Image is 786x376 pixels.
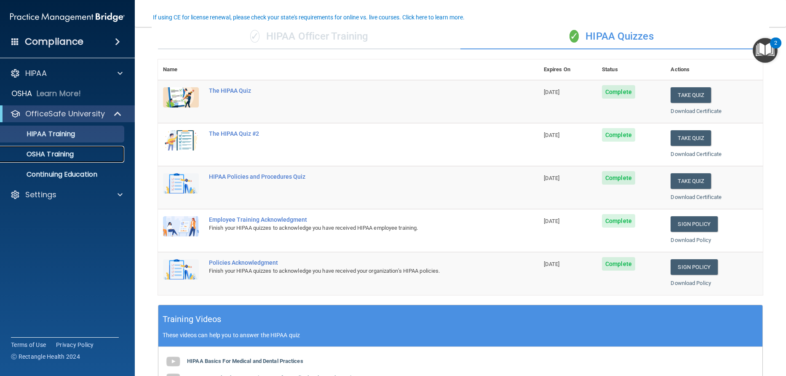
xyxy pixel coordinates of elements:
[544,132,560,138] span: [DATE]
[209,87,497,94] div: The HIPAA Quiz
[544,175,560,181] span: [DATE]
[209,216,497,223] div: Employee Training Acknowledgment
[753,38,778,63] button: Open Resource Center, 2 new notifications
[539,59,597,80] th: Expires On
[460,24,763,49] div: HIPAA Quizzes
[597,59,666,80] th: Status
[56,341,94,349] a: Privacy Policy
[671,237,711,243] a: Download Policy
[163,312,222,327] h5: Training Videos
[544,261,560,267] span: [DATE]
[163,332,758,338] p: These videos can help you to answer the HIPAA quiz
[602,257,635,271] span: Complete
[671,151,722,157] a: Download Certificate
[671,87,711,103] button: Take Quiz
[158,59,204,80] th: Name
[671,173,711,189] button: Take Quiz
[666,59,763,80] th: Actions
[10,9,125,26] img: PMB logo
[544,89,560,95] span: [DATE]
[11,89,32,99] p: OSHA
[544,218,560,224] span: [DATE]
[602,214,635,228] span: Complete
[10,190,123,200] a: Settings
[5,150,74,158] p: OSHA Training
[158,24,460,49] div: HIPAA Officer Training
[5,170,120,179] p: Continuing Education
[25,68,47,78] p: HIPAA
[5,130,75,138] p: HIPAA Training
[25,109,105,119] p: OfficeSafe University
[602,85,635,99] span: Complete
[671,108,722,114] a: Download Certificate
[602,171,635,185] span: Complete
[602,128,635,142] span: Complete
[671,194,722,200] a: Download Certificate
[671,216,717,232] a: Sign Policy
[671,259,717,275] a: Sign Policy
[774,43,777,54] div: 2
[10,68,123,78] a: HIPAA
[671,280,711,286] a: Download Policy
[209,223,497,233] div: Finish your HIPAA quizzes to acknowledge you have received HIPAA employee training.
[209,266,497,276] div: Finish your HIPAA quizzes to acknowledge you have received your organization’s HIPAA policies.
[569,30,579,43] span: ✓
[11,352,80,361] span: Ⓒ Rectangle Health 2024
[10,109,122,119] a: OfficeSafe University
[209,130,497,137] div: The HIPAA Quiz #2
[187,358,303,364] b: HIPAA Basics For Medical and Dental Practices
[671,130,711,146] button: Take Quiz
[152,13,466,21] button: If using CE for license renewal, please check your state's requirements for online vs. live cours...
[165,353,182,370] img: gray_youtube_icon.38fcd6cc.png
[11,341,46,349] a: Terms of Use
[25,36,83,48] h4: Compliance
[209,259,497,266] div: Policies Acknowledgment
[37,89,81,99] p: Learn More!
[250,30,259,43] span: ✓
[25,190,56,200] p: Settings
[153,14,465,20] div: If using CE for license renewal, please check your state's requirements for online vs. live cours...
[209,173,497,180] div: HIPAA Policies and Procedures Quiz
